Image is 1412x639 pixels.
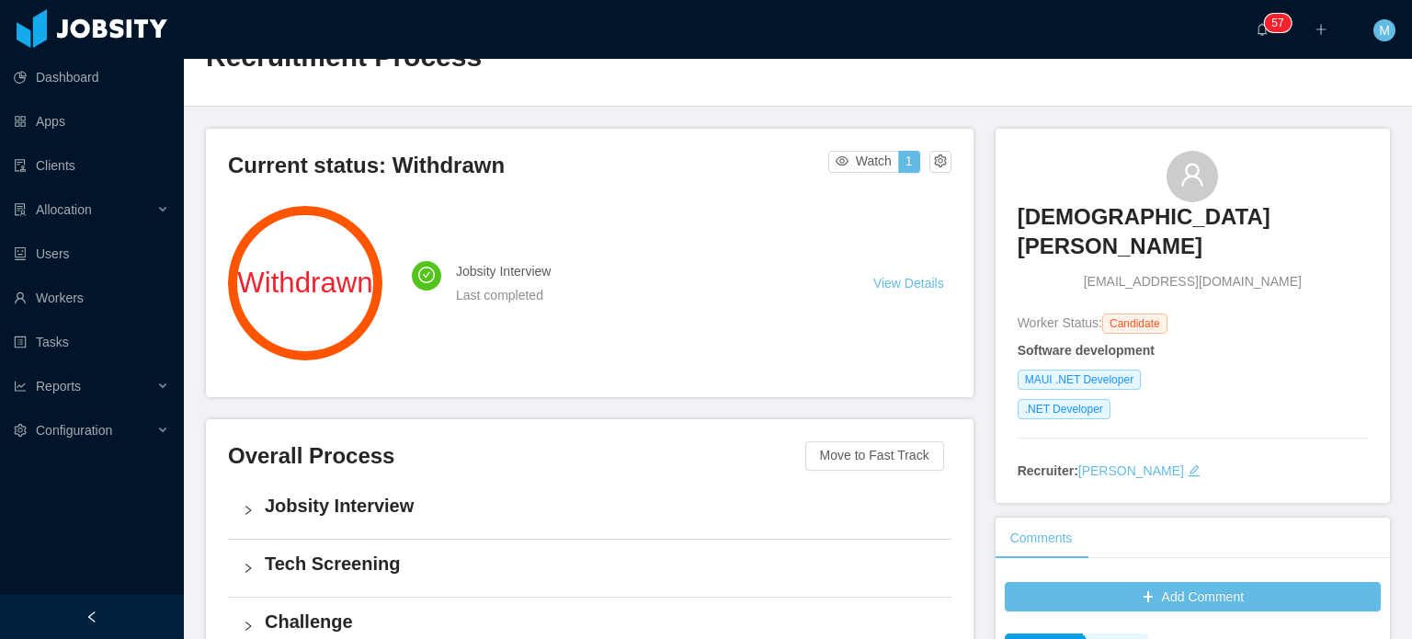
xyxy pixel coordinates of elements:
[1018,399,1110,419] span: .NET Developer
[1379,19,1390,41] span: M
[996,518,1087,559] div: Comments
[228,151,828,180] h3: Current status: Withdrawn
[1018,463,1078,478] strong: Recruiter:
[1018,202,1368,262] h3: [DEMOGRAPHIC_DATA][PERSON_NAME]
[228,441,805,471] h3: Overall Process
[14,424,27,437] i: icon: setting
[14,280,169,316] a: icon: userWorkers
[873,276,944,291] a: View Details
[228,268,382,297] span: Withdrawn
[228,540,951,597] div: icon: rightTech Screening
[14,203,27,216] i: icon: solution
[1078,463,1184,478] a: [PERSON_NAME]
[36,423,112,438] span: Configuration
[14,235,169,272] a: icon: robotUsers
[1179,162,1205,188] i: icon: user
[1018,202,1368,273] a: [DEMOGRAPHIC_DATA][PERSON_NAME]
[228,482,951,539] div: icon: rightJobsity Interview
[1264,14,1291,32] sup: 57
[1278,14,1284,32] p: 7
[828,151,899,173] button: icon: eyeWatch
[1315,23,1327,36] i: icon: plus
[265,551,937,576] h4: Tech Screening
[1102,314,1167,334] span: Candidate
[418,267,435,283] i: icon: check-circle
[805,441,944,471] button: Move to Fast Track
[14,147,169,184] a: icon: auditClients
[456,285,829,305] div: Last completed
[456,261,829,281] h4: Jobsity Interview
[36,202,92,217] span: Allocation
[1018,370,1141,390] span: MAUI .NET Developer
[265,493,937,519] h4: Jobsity Interview
[1005,582,1381,611] button: icon: plusAdd Comment
[14,103,169,140] a: icon: appstoreApps
[1084,272,1302,291] span: [EMAIL_ADDRESS][DOMAIN_NAME]
[1018,343,1155,358] strong: Software development
[243,505,254,516] i: icon: right
[1188,464,1201,477] i: icon: edit
[14,324,169,360] a: icon: profileTasks
[1271,14,1278,32] p: 5
[14,59,169,96] a: icon: pie-chartDashboard
[14,380,27,393] i: icon: line-chart
[265,609,937,634] h4: Challenge
[1018,315,1102,330] span: Worker Status:
[929,151,951,173] button: icon: setting
[243,563,254,574] i: icon: right
[898,151,920,173] button: 1
[243,621,254,632] i: icon: right
[36,379,81,394] span: Reports
[1256,23,1269,36] i: icon: bell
